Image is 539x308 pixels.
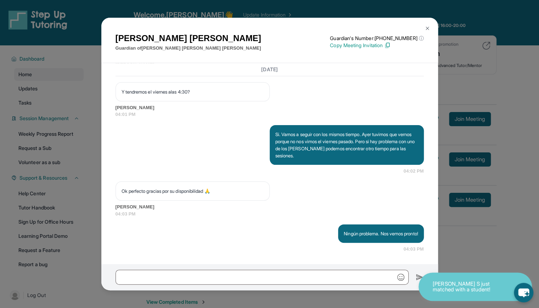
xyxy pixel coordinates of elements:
[116,203,424,211] span: [PERSON_NAME]
[514,283,533,302] button: chat-button
[116,66,424,73] h3: [DATE]
[416,273,424,281] img: Send icon
[116,111,424,118] span: 04:01 PM
[330,35,423,42] p: Guardian's Number: [PHONE_NUMBER]
[425,26,430,31] img: Close Icon
[404,246,424,253] span: 04:03 PM
[275,131,418,159] p: Si. Vamos a seguir con los mismos tiempo. Ayer tuvimos que vernos porque no nos vimos el viernes ...
[419,35,423,42] span: ⓘ
[116,32,261,45] h1: [PERSON_NAME] [PERSON_NAME]
[122,88,264,95] p: Y tendremos el viernes alas 4:30?
[397,274,404,281] img: Emoji
[116,45,261,52] p: Guardian of [PERSON_NAME] [PERSON_NAME] [PERSON_NAME]
[344,230,418,237] p: Ningún problema. Nos vemos pronto!
[122,187,264,195] p: Ok perfecto gracias por su disponibilidad 🙏
[116,104,424,111] span: [PERSON_NAME]
[330,42,423,49] p: Copy Meeting Invitation
[384,42,391,49] img: Copy Icon
[433,281,504,293] p: [PERSON_NAME] S just matched with a student!
[404,168,424,175] span: 04:02 PM
[116,211,424,218] span: 04:03 PM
